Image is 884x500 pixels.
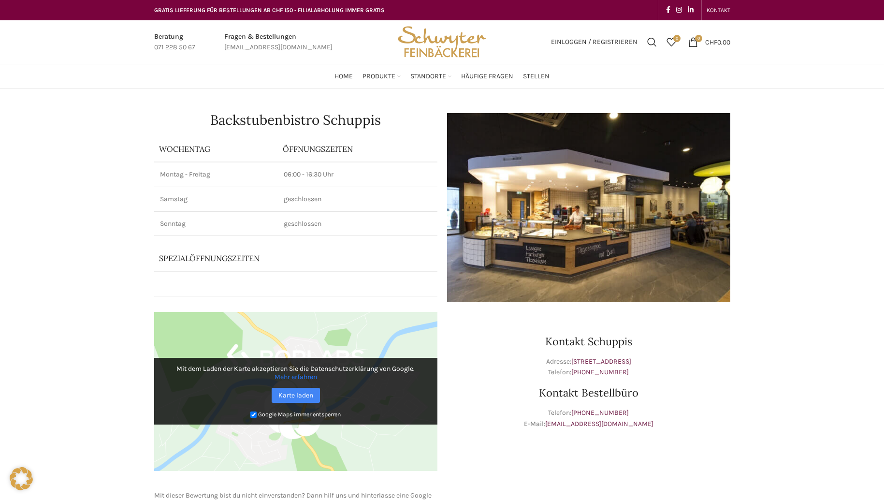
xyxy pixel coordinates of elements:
[447,408,730,429] p: Telefon: E-Mail:
[362,67,401,86] a: Produkte
[410,72,446,81] span: Standorte
[154,31,195,53] a: Infobox link
[571,357,631,366] a: [STREET_ADDRESS]
[272,388,320,403] a: Karte laden
[571,409,629,417] a: [PHONE_NUMBER]
[160,170,272,179] p: Montag - Freitag
[284,170,432,179] p: 06:00 - 16:30 Uhr
[283,144,433,154] p: ÖFFNUNGSZEITEN
[523,67,550,86] a: Stellen
[275,373,317,381] a: Mehr erfahren
[705,38,717,46] span: CHF
[394,37,489,45] a: Site logo
[224,31,333,53] a: Infobox link
[683,32,735,52] a: 0 CHF0.00
[673,35,681,42] span: 0
[642,32,662,52] a: Suchen
[284,194,432,204] p: geschlossen
[461,72,513,81] span: Häufige Fragen
[551,39,638,45] span: Einloggen / Registrieren
[545,420,653,428] a: [EMAIL_ADDRESS][DOMAIN_NAME]
[154,7,385,14] span: GRATIS LIEFERUNG FÜR BESTELLUNGEN AB CHF 150 - FILIALABHOLUNG IMMER GRATIS
[447,387,730,398] h3: Kontakt Bestellbüro
[523,72,550,81] span: Stellen
[284,219,432,229] p: geschlossen
[707,0,730,20] a: KONTAKT
[702,0,735,20] div: Secondary navigation
[461,67,513,86] a: Häufige Fragen
[334,67,353,86] a: Home
[571,368,629,376] a: [PHONE_NUMBER]
[250,412,257,418] input: Google Maps immer entsperren
[410,67,451,86] a: Standorte
[695,35,702,42] span: 0
[447,356,730,378] p: Adresse: Telefon:
[154,113,437,127] h1: Backstubenbistro Schuppis
[546,32,642,52] a: Einloggen / Registrieren
[160,194,272,204] p: Samstag
[334,72,353,81] span: Home
[159,144,273,154] p: Wochentag
[161,365,431,381] p: Mit dem Laden der Karte akzeptieren Sie die Datenschutzerklärung von Google.
[258,411,341,418] small: Google Maps immer entsperren
[705,38,730,46] bdi: 0.00
[662,32,681,52] div: Meine Wunschliste
[160,219,272,229] p: Sonntag
[362,72,395,81] span: Produkte
[662,32,681,52] a: 0
[394,20,489,64] img: Bäckerei Schwyter
[154,312,437,471] img: Google Maps
[685,3,696,17] a: Linkedin social link
[663,3,673,17] a: Facebook social link
[447,336,730,347] h3: Kontakt Schuppis
[707,7,730,14] span: KONTAKT
[159,253,386,264] p: Spezialöffnungszeiten
[673,3,685,17] a: Instagram social link
[149,67,735,86] div: Main navigation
